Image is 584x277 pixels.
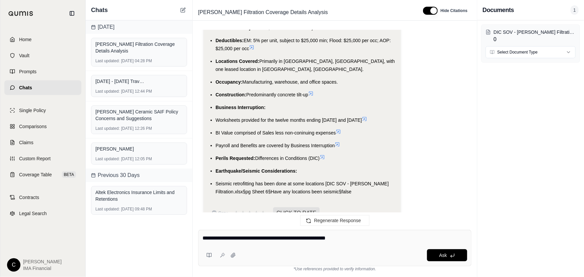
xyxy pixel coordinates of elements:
[95,108,183,122] div: [PERSON_NAME] Ceramic SAIF Policy Concerns and Suggestions
[439,253,447,258] span: Ask
[19,123,47,130] span: Comparisons
[95,58,120,64] span: Last updated:
[19,52,29,59] span: Vault
[216,143,335,148] span: Payroll and Benefits are covered by Business Interruption
[483,5,514,15] h3: Documents
[95,41,183,54] div: [PERSON_NAME] Filtration Coverage Details Analysis
[4,80,81,95] a: Chats
[95,78,146,85] span: [DATE] - [DATE] Travelers Package policy.PDF
[19,36,31,43] span: Home
[4,167,81,182] a: Coverage TableBETA
[179,6,187,14] button: New Chat
[4,135,81,150] a: Claims
[23,258,62,265] span: [PERSON_NAME]
[216,105,265,110] span: Business Interruption:
[4,190,81,205] a: Contracts
[218,210,228,216] span: Copy
[91,5,108,15] span: Chats
[8,11,33,16] img: Qumis Logo
[95,146,183,152] div: [PERSON_NAME]
[95,126,183,131] div: [DATE] 12:26 PM
[4,103,81,118] a: Single Policy
[216,92,246,97] span: Construction:
[427,249,467,261] button: Ask
[255,156,320,161] span: Differences in Conditions (DIC)
[19,171,52,178] span: Coverage Table
[314,218,361,223] span: Regenerate Response
[486,29,576,43] button: DIC SOV - [PERSON_NAME] Filtration.xlsx0
[216,25,253,30] span: Limit of Liability:
[19,155,51,162] span: Custom Report
[571,5,579,15] span: 1
[95,189,183,202] div: Altek Electronics Insurance Limits and Retentions
[216,59,395,72] span: Primarily in [GEOGRAPHIC_DATA], [GEOGRAPHIC_DATA], with one leased location in [GEOGRAPHIC_DATA],...
[253,25,374,30] span: Various, with a $58M Primary limit noted on the 2024 SOV
[494,29,576,43] div: 0
[19,139,33,146] span: Claims
[494,29,576,35] p: DIC SOV - Meissner Filtration.xlsx
[95,206,183,212] div: [DATE] 09:48 PM
[273,207,320,219] span: CLICK TO RATE
[195,7,331,18] span: [PERSON_NAME] Filtration Coverage Details Analysis
[7,258,20,272] div: C
[4,206,81,221] a: Legal Search
[19,210,47,217] span: Legal Search
[95,89,120,94] span: Last updated:
[4,64,81,79] a: Prompts
[246,92,308,97] span: Predominantly concrete tilt-up
[216,38,391,51] span: EM: 5% per unit, subject to $25,000 min; Flood: $25,000 per occ; AOP: $25,000 per occ
[95,126,120,131] span: Last updated:
[86,169,192,182] div: Previous 30 Days
[216,156,255,161] span: Perils Requested:
[62,171,76,178] span: BETA
[216,130,336,135] span: BI Value comprised of Sales less non-coninuing expenses
[216,79,242,85] span: Occupancy:
[198,266,472,272] div: *Use references provided to verify information.
[95,89,183,94] div: [DATE] 12:44 PM
[440,8,468,13] span: Hide Citations
[19,107,46,114] span: Single Policy
[4,48,81,63] a: Vault
[19,68,36,75] span: Prompts
[95,58,183,64] div: [DATE] 04:28 PM
[95,206,120,212] span: Last updated:
[242,79,338,85] span: Manufacturing, warehouse, and office spaces.
[195,7,415,18] div: Edit Title
[4,151,81,166] a: Custom Report
[95,156,120,162] span: Last updated:
[86,20,192,34] div: [DATE]
[23,265,62,272] span: IMA Financial
[4,32,81,47] a: Home
[216,168,297,174] span: Earthquake/Seismic Considerations:
[216,59,259,64] span: Locations Covered:
[216,38,244,43] span: Deductibles:
[4,119,81,134] a: Comparisons
[216,181,389,194] span: Seismic retrofitting has been done at some locations [DIC SOV - [PERSON_NAME] Filtration.xlsx§pg ...
[300,215,369,226] button: Regenerate Response
[209,206,230,220] button: Copy
[19,84,32,91] span: Chats
[216,117,362,123] span: Worksheets provided for the twelve months ending [DATE] and [DATE]
[95,156,183,162] div: [DATE] 12:05 PM
[19,194,39,201] span: Contracts
[67,8,77,19] button: Collapse sidebar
